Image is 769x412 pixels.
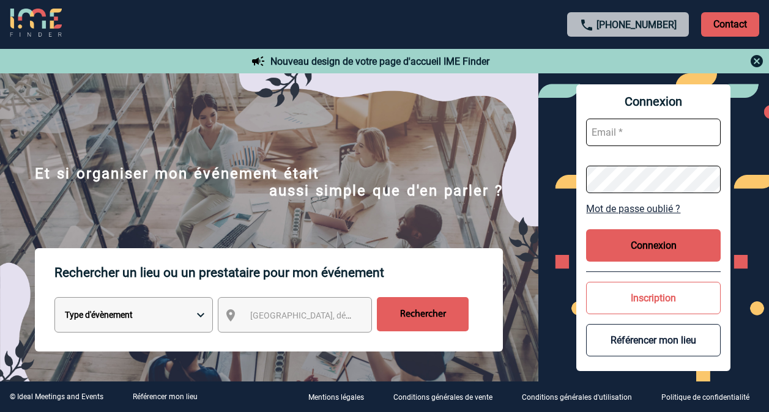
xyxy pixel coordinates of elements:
[586,119,721,146] input: Email *
[701,12,759,37] p: Contact
[377,297,469,331] input: Rechercher
[652,391,769,403] a: Politique de confidentialité
[596,19,677,31] a: [PHONE_NUMBER]
[133,392,198,401] a: Référencer mon lieu
[250,311,420,320] span: [GEOGRAPHIC_DATA], département, région...
[522,394,632,402] p: Conditions générales d'utilisation
[384,391,512,403] a: Conditions générales de vente
[586,324,721,356] button: Référencer mon lieu
[54,248,503,297] p: Rechercher un lieu ou un prestataire pour mon événement
[10,392,103,401] div: © Ideal Meetings and Events
[579,18,594,32] img: call-24-px.png
[299,391,384,403] a: Mentions légales
[393,394,492,402] p: Conditions générales de vente
[661,394,749,402] p: Politique de confidentialité
[308,394,364,402] p: Mentions légales
[586,282,721,314] button: Inscription
[586,229,721,262] button: Connexion
[512,391,652,403] a: Conditions générales d'utilisation
[586,203,721,215] a: Mot de passe oublié ?
[586,94,721,109] span: Connexion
